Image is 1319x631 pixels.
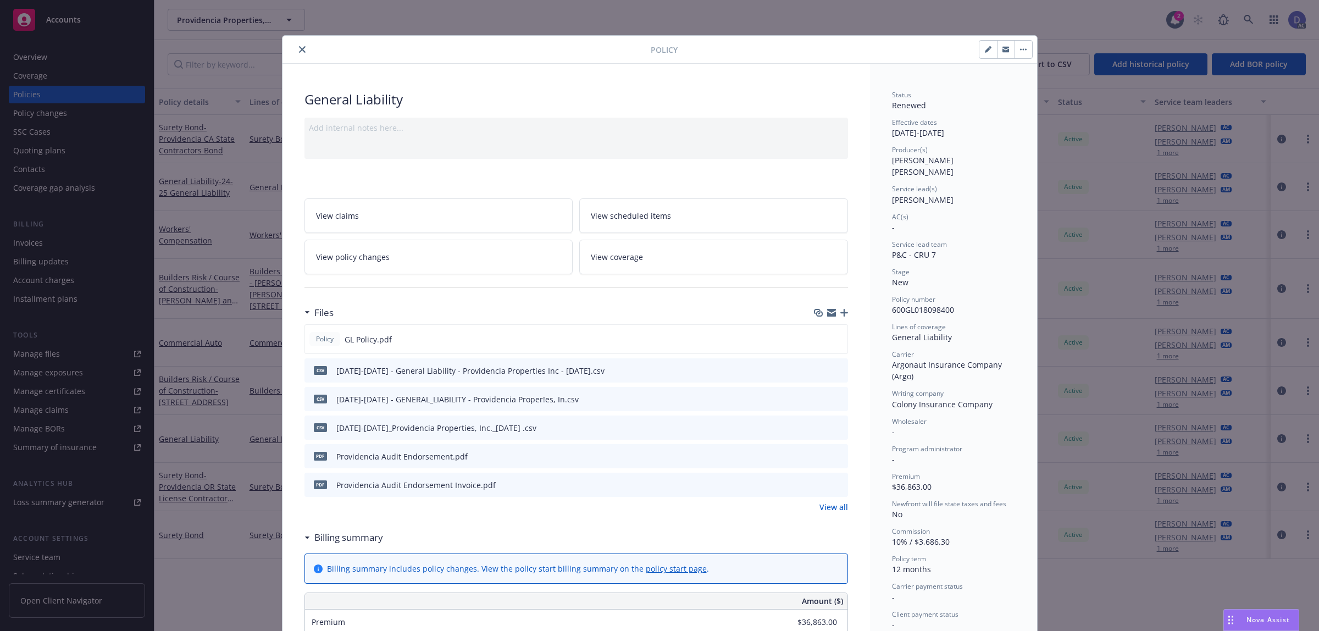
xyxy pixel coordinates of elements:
[304,306,334,320] div: Files
[314,395,327,403] span: csv
[1223,609,1299,631] button: Nova Assist
[892,118,937,127] span: Effective dates
[892,554,926,563] span: Policy term
[892,155,956,177] span: [PERSON_NAME] [PERSON_NAME]
[834,422,844,434] button: preview file
[892,222,895,233] span: -
[1246,615,1290,624] span: Nova Assist
[314,423,327,431] span: csv
[816,451,825,462] button: download file
[833,334,843,345] button: preview file
[336,451,468,462] div: Providencia Audit Endorsement.pdf
[892,472,920,481] span: Premium
[892,212,908,222] span: AC(s)
[892,305,954,315] span: 600GL018098400
[336,422,536,434] div: [DATE]-[DATE]_Providencia Properties, Inc._[DATE] .csv
[892,592,895,602] span: -
[802,595,843,607] span: Amount ($)
[892,444,962,453] span: Program administrator
[296,43,309,56] button: close
[892,582,963,591] span: Carrier payment status
[892,295,935,304] span: Policy number
[1224,610,1238,630] div: Drag to move
[314,452,327,460] span: pdf
[304,530,383,545] div: Billing summary
[314,334,336,344] span: Policy
[579,240,848,274] a: View coverage
[892,389,944,398] span: Writing company
[892,427,895,437] span: -
[646,563,707,574] a: policy start page
[316,210,359,222] span: View claims
[834,394,844,405] button: preview file
[591,251,643,263] span: View coverage
[892,399,993,409] span: Colony Insurance Company
[327,563,709,574] div: Billing summary includes policy changes. View the policy start billing summary on the .
[892,267,910,276] span: Stage
[312,617,345,627] span: Premium
[336,365,605,377] div: [DATE]-[DATE] - General Liability - Providencia Properties Inc - [DATE].csv
[819,501,848,513] a: View all
[892,454,895,464] span: -
[336,479,496,491] div: Providencia Audit Endorsement Invoice.pdf
[892,277,908,287] span: New
[892,250,936,260] span: P&C - CRU 7
[309,122,844,134] div: Add internal notes here...
[834,479,844,491] button: preview file
[892,118,1015,139] div: [DATE] - [DATE]
[304,90,848,109] div: General Liability
[579,198,848,233] a: View scheduled items
[892,240,947,249] span: Service lead team
[892,499,1006,508] span: Newfront will file state taxes and fees
[892,145,928,154] span: Producer(s)
[591,210,671,222] span: View scheduled items
[892,481,932,492] span: $36,863.00
[892,332,952,342] span: General Liability
[892,610,958,619] span: Client payment status
[892,359,1004,381] span: Argonaut Insurance Company (Argo)
[834,451,844,462] button: preview file
[892,90,911,99] span: Status
[314,480,327,489] span: pdf
[892,417,927,426] span: Wholesaler
[892,322,946,331] span: Lines of coverage
[892,509,902,519] span: No
[314,530,383,545] h3: Billing summary
[892,564,931,574] span: 12 months
[892,195,954,205] span: [PERSON_NAME]
[816,422,825,434] button: download file
[304,240,573,274] a: View policy changes
[816,334,824,345] button: download file
[892,184,937,193] span: Service lead(s)
[816,479,825,491] button: download file
[314,366,327,374] span: csv
[892,536,950,547] span: 10% / $3,686.30
[892,527,930,536] span: Commission
[772,614,844,630] input: 0.00
[345,334,392,345] span: GL Policy.pdf
[316,251,390,263] span: View policy changes
[651,44,678,56] span: Policy
[892,100,926,110] span: Renewed
[816,365,825,377] button: download file
[834,365,844,377] button: preview file
[336,394,579,405] div: [DATE]-[DATE] - GENERAL_LIABILITY - Providencia Proper!es, In.csv
[314,306,334,320] h3: Files
[816,394,825,405] button: download file
[892,350,914,359] span: Carrier
[304,198,573,233] a: View claims
[892,619,895,630] span: -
